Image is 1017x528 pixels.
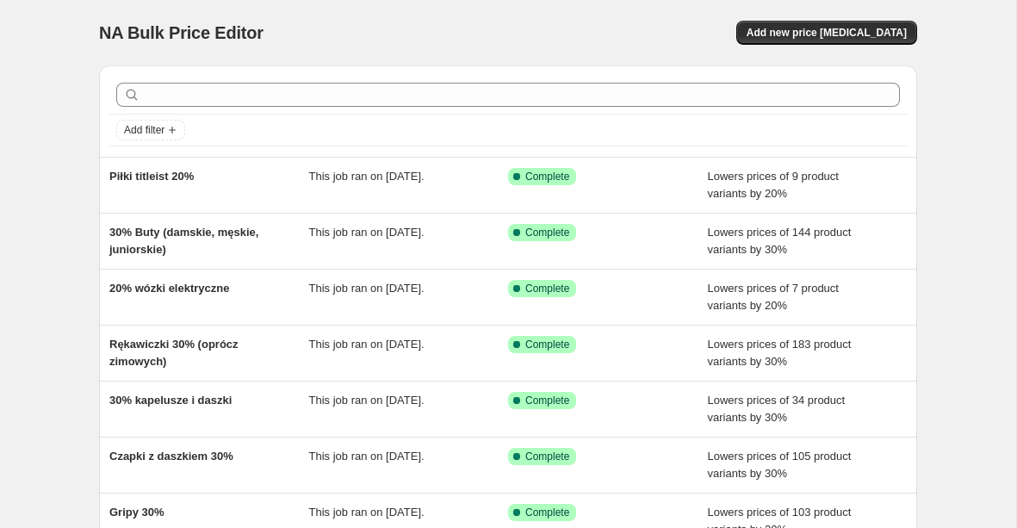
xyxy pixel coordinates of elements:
span: Complete [525,282,569,295]
span: Add filter [124,123,164,137]
span: This job ran on [DATE]. [309,394,425,407]
button: Add filter [116,120,185,140]
span: Lowers prices of 105 product variants by 30% [708,450,852,480]
span: Lowers prices of 9 product variants by 20% [708,170,839,200]
span: Lowers prices of 34 product variants by 30% [708,394,846,424]
span: This job ran on [DATE]. [309,226,425,239]
span: Complete [525,226,569,239]
span: This job ran on [DATE]. [309,506,425,519]
span: Lowers prices of 7 product variants by 20% [708,282,839,312]
span: This job ran on [DATE]. [309,338,425,351]
span: This job ran on [DATE]. [309,450,425,463]
span: Gripy 30% [109,506,164,519]
span: Add new price [MEDICAL_DATA] [747,26,907,40]
span: Complete [525,170,569,183]
span: Rękawiczki 30% (oprócz zimowych) [109,338,239,368]
span: NA Bulk Price Editor [99,23,264,42]
span: Complete [525,506,569,519]
span: Czapki z daszkiem 30% [109,450,233,463]
span: 30% kapelusze i daszki [109,394,232,407]
span: 30% Buty (damskie, męskie, juniorskie) [109,226,258,256]
button: Add new price [MEDICAL_DATA] [736,21,917,45]
span: 20% wózki elektryczne [109,282,229,295]
span: Piłki titleist 20% [109,170,194,183]
span: Complete [525,338,569,351]
span: Lowers prices of 183 product variants by 30% [708,338,852,368]
span: This job ran on [DATE]. [309,170,425,183]
span: Lowers prices of 144 product variants by 30% [708,226,852,256]
span: Complete [525,394,569,407]
span: Complete [525,450,569,463]
span: This job ran on [DATE]. [309,282,425,295]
